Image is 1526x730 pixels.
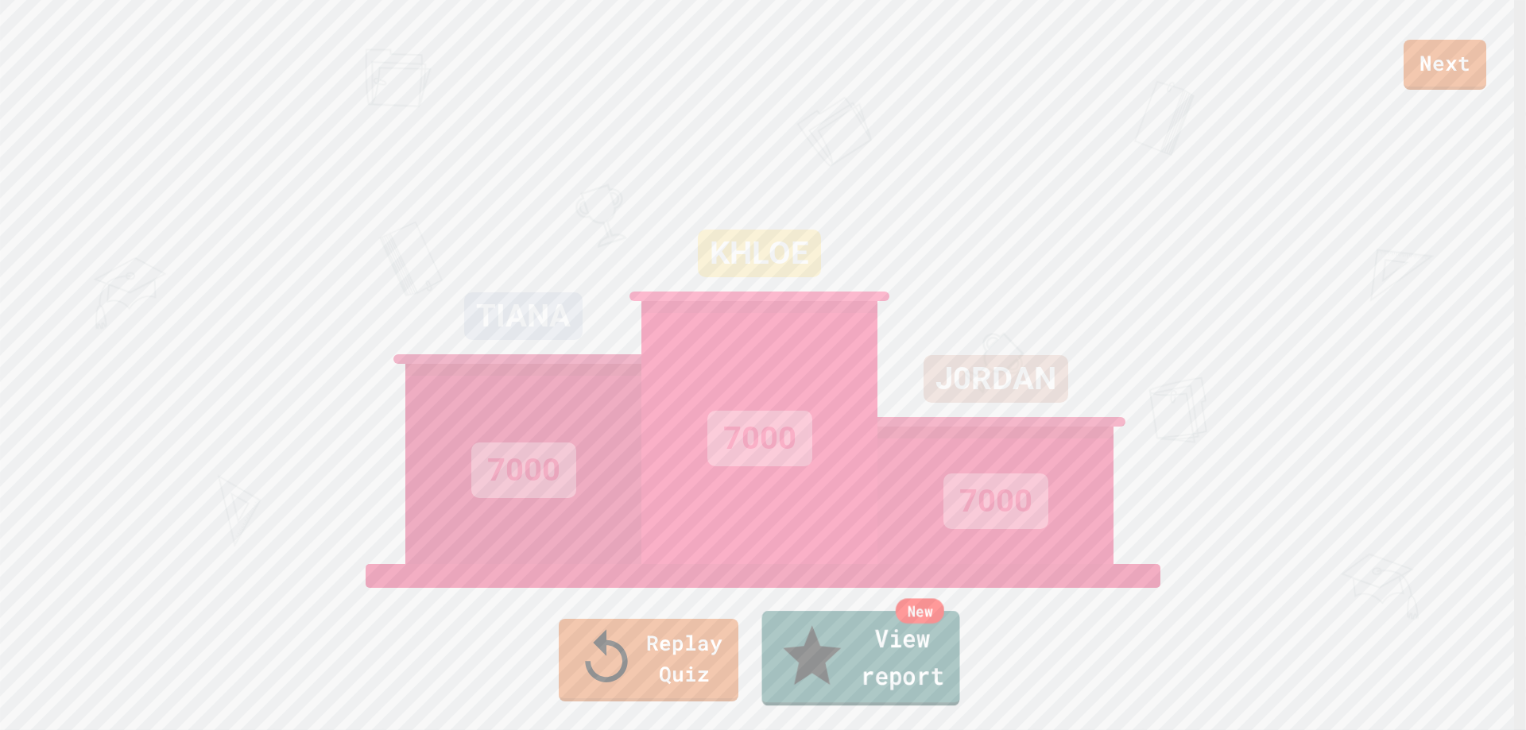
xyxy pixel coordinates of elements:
div: 7000 [943,473,1048,529]
a: Replay Quiz [559,619,738,701]
a: Next [1404,40,1486,90]
div: J0RDAN [924,355,1068,403]
div: New [896,598,944,623]
a: View report [762,611,960,705]
div: TIANA [464,292,583,340]
div: 7000 [471,442,576,498]
div: KHLOE [698,230,821,277]
div: 7000 [707,411,812,466]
